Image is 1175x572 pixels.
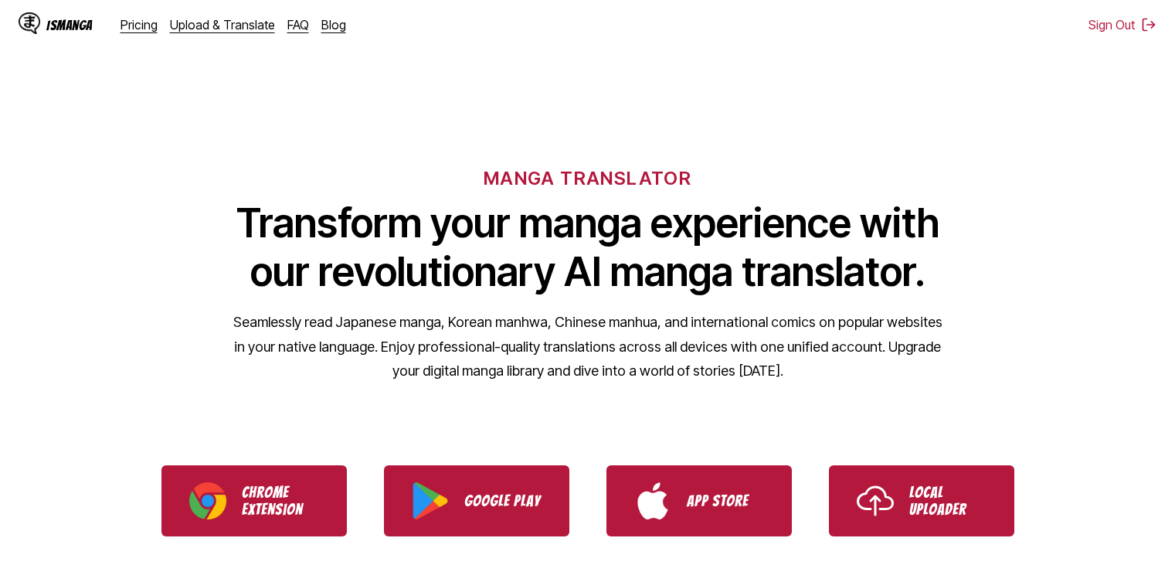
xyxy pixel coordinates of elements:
[464,492,542,509] p: Google Play
[321,17,346,32] a: Blog
[19,12,121,37] a: IsManga LogoIsManga
[412,482,449,519] img: Google Play logo
[46,18,93,32] div: IsManga
[233,199,943,296] h1: Transform your manga experience with our revolutionary AI manga translator.
[121,17,158,32] a: Pricing
[189,482,226,519] img: Chrome logo
[233,310,943,383] p: Seamlessly read Japanese manga, Korean manhwa, Chinese manhua, and international comics on popula...
[857,482,894,519] img: Upload icon
[606,465,792,536] a: Download IsManga from App Store
[384,465,569,536] a: Download IsManga from Google Play
[829,465,1014,536] a: Use IsManga Local Uploader
[287,17,309,32] a: FAQ
[909,484,987,518] p: Local Uploader
[170,17,275,32] a: Upload & Translate
[687,492,764,509] p: App Store
[1088,17,1156,32] button: Sign Out
[634,482,671,519] img: App Store logo
[1141,17,1156,32] img: Sign out
[242,484,319,518] p: Chrome Extension
[484,167,691,189] h6: MANGA TRANSLATOR
[19,12,40,34] img: IsManga Logo
[161,465,347,536] a: Download IsManga Chrome Extension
